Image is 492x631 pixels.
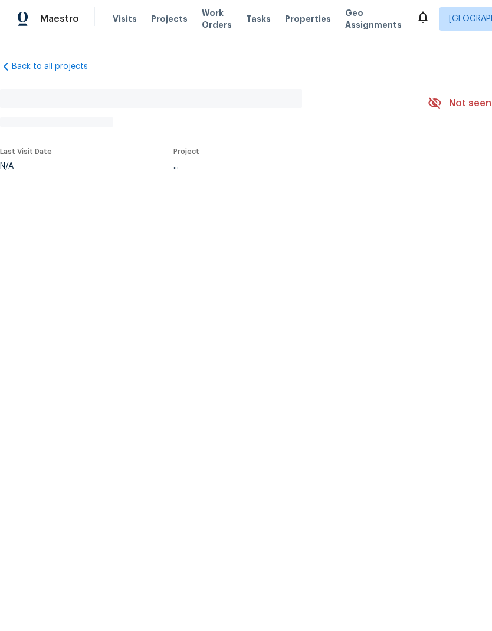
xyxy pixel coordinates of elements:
[285,13,331,25] span: Properties
[173,148,199,155] span: Project
[202,7,232,31] span: Work Orders
[40,13,79,25] span: Maestro
[173,162,400,170] div: ...
[151,13,188,25] span: Projects
[345,7,402,31] span: Geo Assignments
[113,13,137,25] span: Visits
[246,15,271,23] span: Tasks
